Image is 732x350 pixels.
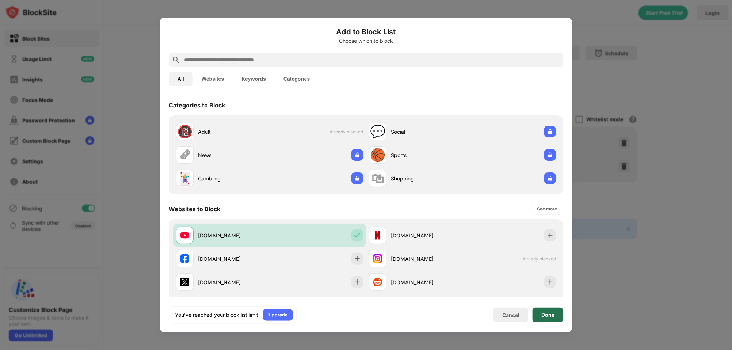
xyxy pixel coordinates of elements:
[391,175,462,182] div: Shopping
[169,72,193,86] button: All
[370,124,385,139] div: 💬
[198,175,270,182] div: Gambling
[198,232,270,239] div: [DOMAIN_NAME]
[391,128,462,136] div: Social
[275,72,319,86] button: Categories
[329,129,363,134] span: Already blocked
[169,26,563,37] h6: Add to Block List
[180,254,189,263] img: favicons
[391,278,462,286] div: [DOMAIN_NAME]
[193,72,233,86] button: Websites
[198,278,270,286] div: [DOMAIN_NAME]
[169,102,225,109] div: Categories to Block
[541,312,554,318] div: Done
[373,254,382,263] img: favicons
[177,124,192,139] div: 🔞
[391,232,462,239] div: [DOMAIN_NAME]
[169,205,220,213] div: Websites to Block
[198,128,270,136] div: Adult
[502,312,519,318] div: Cancel
[537,205,557,213] div: See more
[180,231,189,240] img: favicons
[175,311,258,319] div: You’ve reached your block list limit
[371,171,384,186] div: 🛍
[198,255,270,263] div: [DOMAIN_NAME]
[172,56,180,64] img: search.svg
[370,148,385,163] div: 🏀
[179,148,191,163] div: 🗞
[373,278,382,286] img: favicons
[198,151,270,159] div: News
[268,311,287,319] div: Upgrade
[391,151,462,159] div: Sports
[373,231,382,240] img: favicons
[177,171,192,186] div: 🃏
[169,38,563,44] div: Choose which to block
[522,256,556,262] span: Already blocked
[391,255,462,263] div: [DOMAIN_NAME]
[233,72,275,86] button: Keywords
[180,278,189,286] img: favicons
